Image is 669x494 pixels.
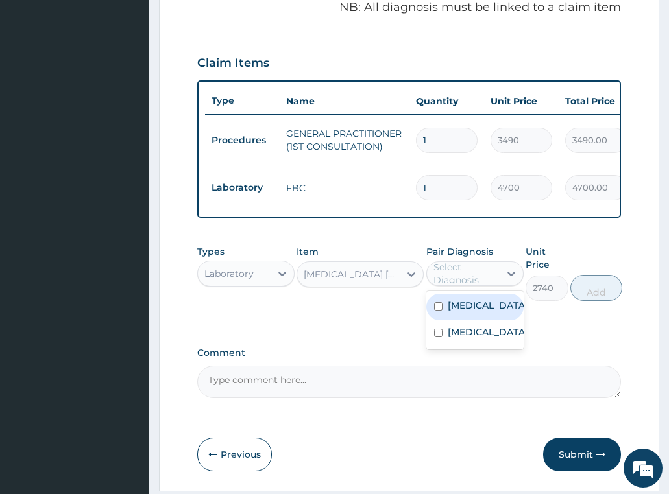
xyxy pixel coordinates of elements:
td: FBC [280,175,409,201]
h3: Claim Items [197,56,269,71]
td: Laboratory [205,176,280,200]
div: Chat with us now [67,73,218,89]
th: Name [280,88,409,114]
label: Unit Price [526,245,568,271]
label: Types [197,246,225,257]
button: Previous [197,438,272,471]
label: [MEDICAL_DATA] [448,299,528,312]
th: Unit Price [484,88,559,114]
button: Add [570,275,622,301]
label: Item [297,245,319,258]
th: Total Price [559,88,633,114]
button: Submit [543,438,621,471]
label: Pair Diagnosis [426,245,493,258]
img: d_794563401_company_1708531726252_794563401 [24,65,53,97]
td: Procedures [205,128,280,152]
div: Laboratory [204,267,254,280]
div: [MEDICAL_DATA] [MEDICAL_DATA] (MP) [304,268,401,281]
textarea: Type your message and hit 'Enter' [6,354,247,399]
span: We're online! [75,163,179,294]
label: Comment [197,347,622,359]
td: GENERAL PRACTITIONER (1ST CONSULTATION) [280,121,409,159]
th: Type [205,89,280,113]
div: Select Diagnosis [433,261,498,287]
div: Minimize live chat window [213,6,244,38]
th: Quantity [409,88,484,114]
label: [MEDICAL_DATA] [448,325,528,338]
